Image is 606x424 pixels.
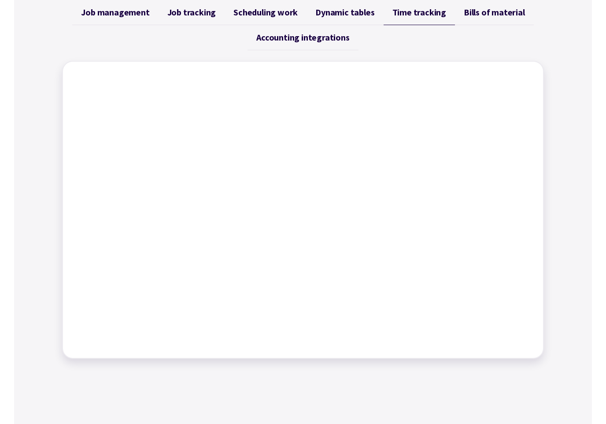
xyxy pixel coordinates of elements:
[392,7,446,18] span: Time tracking
[167,7,216,18] span: Job tracking
[233,7,298,18] span: Scheduling work
[455,329,606,424] iframe: Chat Widget
[256,32,349,43] span: Accounting integrations
[464,7,525,18] span: Bills of material
[315,7,374,18] span: Dynamic tables
[72,71,534,349] iframe: To enrich screen reader interactions, please activate Accessibility in Grammarly extension settings
[81,7,149,18] span: Job management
